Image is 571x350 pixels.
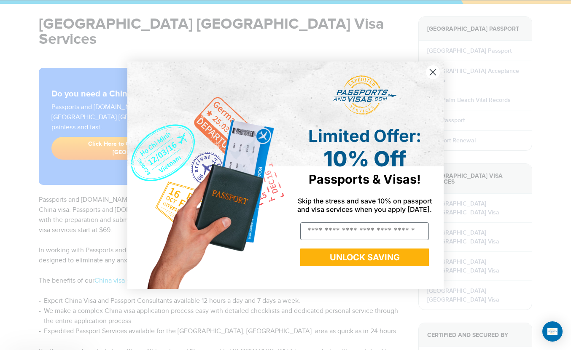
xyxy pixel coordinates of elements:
div: Open Intercom Messenger [542,321,563,342]
span: 10% Off [323,146,406,171]
span: Skip the stress and save 10% on passport and visa services when you apply [DATE]. [297,197,432,214]
span: Passports & Visas! [309,172,421,187]
span: Limited Offer: [308,126,421,146]
img: de9cda0d-0715-46ca-9a25-073762a91ba7.png [127,61,285,289]
button: UNLOCK SAVING [300,248,429,266]
button: Close dialog [426,65,440,80]
img: passports and visas [333,75,396,115]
